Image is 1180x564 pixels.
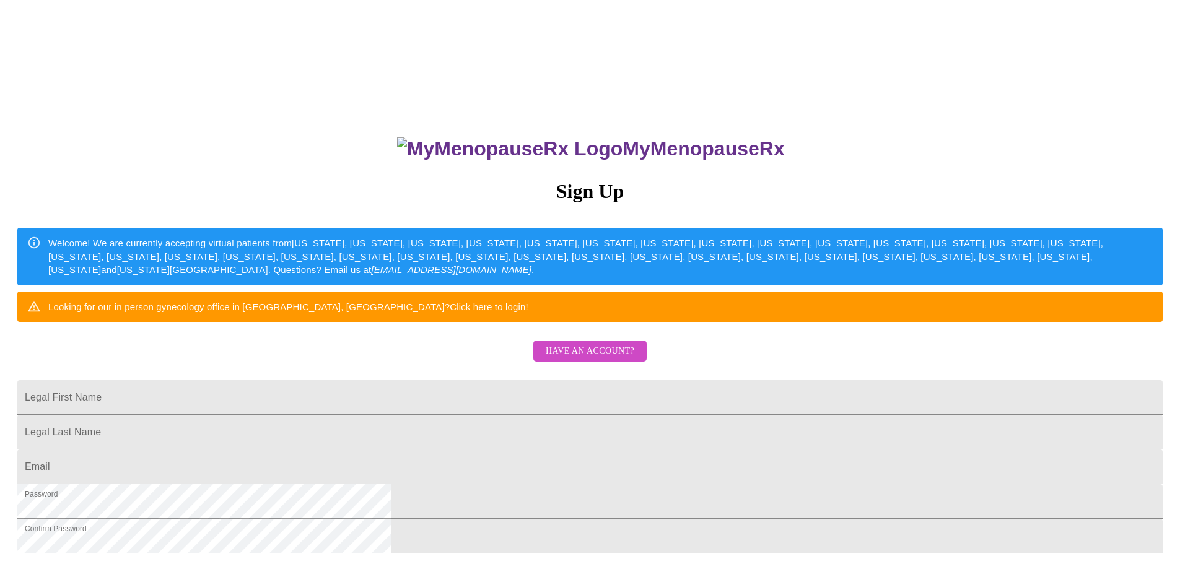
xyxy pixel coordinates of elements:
a: Have an account? [530,354,650,365]
img: MyMenopauseRx Logo [397,137,623,160]
h3: MyMenopauseRx [19,137,1163,160]
span: Have an account? [546,344,634,359]
h3: Sign Up [17,180,1163,203]
div: Welcome! We are currently accepting virtual patients from [US_STATE], [US_STATE], [US_STATE], [US... [48,232,1153,281]
div: Looking for our in person gynecology office in [GEOGRAPHIC_DATA], [GEOGRAPHIC_DATA]? [48,295,528,318]
a: Click here to login! [450,302,528,312]
em: [EMAIL_ADDRESS][DOMAIN_NAME] [371,264,531,275]
button: Have an account? [533,341,647,362]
